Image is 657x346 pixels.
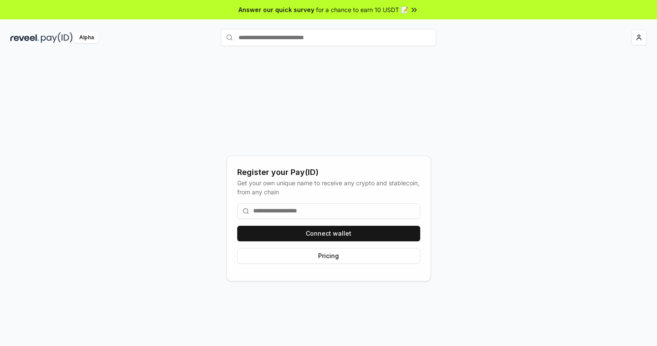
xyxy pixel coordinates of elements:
div: Get your own unique name to receive any crypto and stablecoin, from any chain [237,178,420,196]
div: Register your Pay(ID) [237,166,420,178]
span: Answer our quick survey [239,5,314,14]
div: Alpha [74,32,99,43]
span: for a chance to earn 10 USDT 📝 [316,5,408,14]
img: pay_id [41,32,73,43]
button: Pricing [237,248,420,264]
button: Connect wallet [237,226,420,241]
img: reveel_dark [10,32,39,43]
